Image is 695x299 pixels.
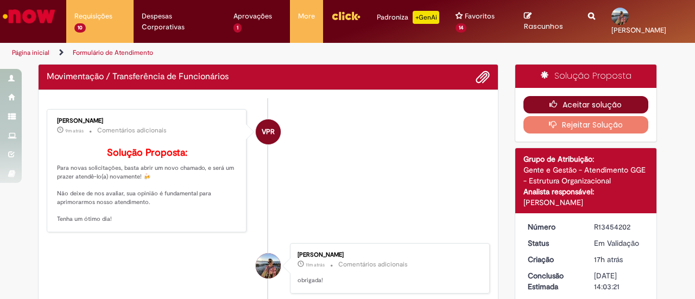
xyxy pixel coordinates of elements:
dt: Número [520,221,586,232]
span: Rascunhos [524,21,563,31]
dt: Conclusão Estimada [520,270,586,292]
div: Solução Proposta [515,65,657,88]
b: Solução Proposta: [107,147,187,159]
time: 28/08/2025 11:11:20 [306,262,325,268]
button: Aceitar solução [523,96,649,113]
div: Gente e Gestão - Atendimento GGE - Estrutura Organizacional [523,164,649,186]
div: [PERSON_NAME] [57,118,238,124]
div: 27/08/2025 18:46:27 [594,254,645,265]
span: 11m atrás [306,262,325,268]
span: Requisições [74,11,112,22]
a: Página inicial [12,48,49,57]
div: Analista responsável: [523,186,649,197]
div: Vanessa Paiva Ribeiro [256,119,281,144]
span: Favoritos [465,11,495,22]
button: Adicionar anexos [476,70,490,84]
dt: Status [520,238,586,249]
span: More [298,11,315,22]
div: R13454202 [594,221,645,232]
p: Para novas solicitações, basta abrir um novo chamado, e será um prazer atendê-lo(a) novamente! 🍻 ... [57,148,238,224]
a: Formulário de Atendimento [73,48,153,57]
h2: Movimentação / Transferência de Funcionários Histórico de tíquete [47,72,229,82]
div: [DATE] 14:03:21 [594,270,645,292]
small: Comentários adicionais [338,260,408,269]
time: 27/08/2025 18:46:27 [594,255,623,264]
div: [PERSON_NAME] [523,197,649,208]
span: 17h atrás [594,255,623,264]
p: obrigada! [298,276,478,285]
span: Aprovações [233,11,272,22]
span: 1 [233,23,242,33]
span: 9m atrás [65,128,84,134]
ul: Trilhas de página [8,43,455,63]
dt: Criação [520,254,586,265]
div: Padroniza [377,11,439,24]
div: [PERSON_NAME] [298,252,478,258]
span: 14 [456,23,466,33]
button: Rejeitar Solução [523,116,649,133]
div: Grupo de Atribuição: [523,154,649,164]
a: Rascunhos [524,11,572,31]
span: [PERSON_NAME] [611,26,666,35]
small: Comentários adicionais [97,126,167,135]
img: ServiceNow [1,5,57,27]
time: 28/08/2025 11:13:48 [65,128,84,134]
div: Em Validação [594,238,645,249]
span: VPR [262,119,275,145]
div: Gabriela Cerutti Ferreira [256,253,281,278]
p: +GenAi [413,11,439,24]
span: Despesas Corporativas [142,11,217,33]
span: 10 [74,23,86,33]
img: click_logo_yellow_360x200.png [331,8,361,24]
